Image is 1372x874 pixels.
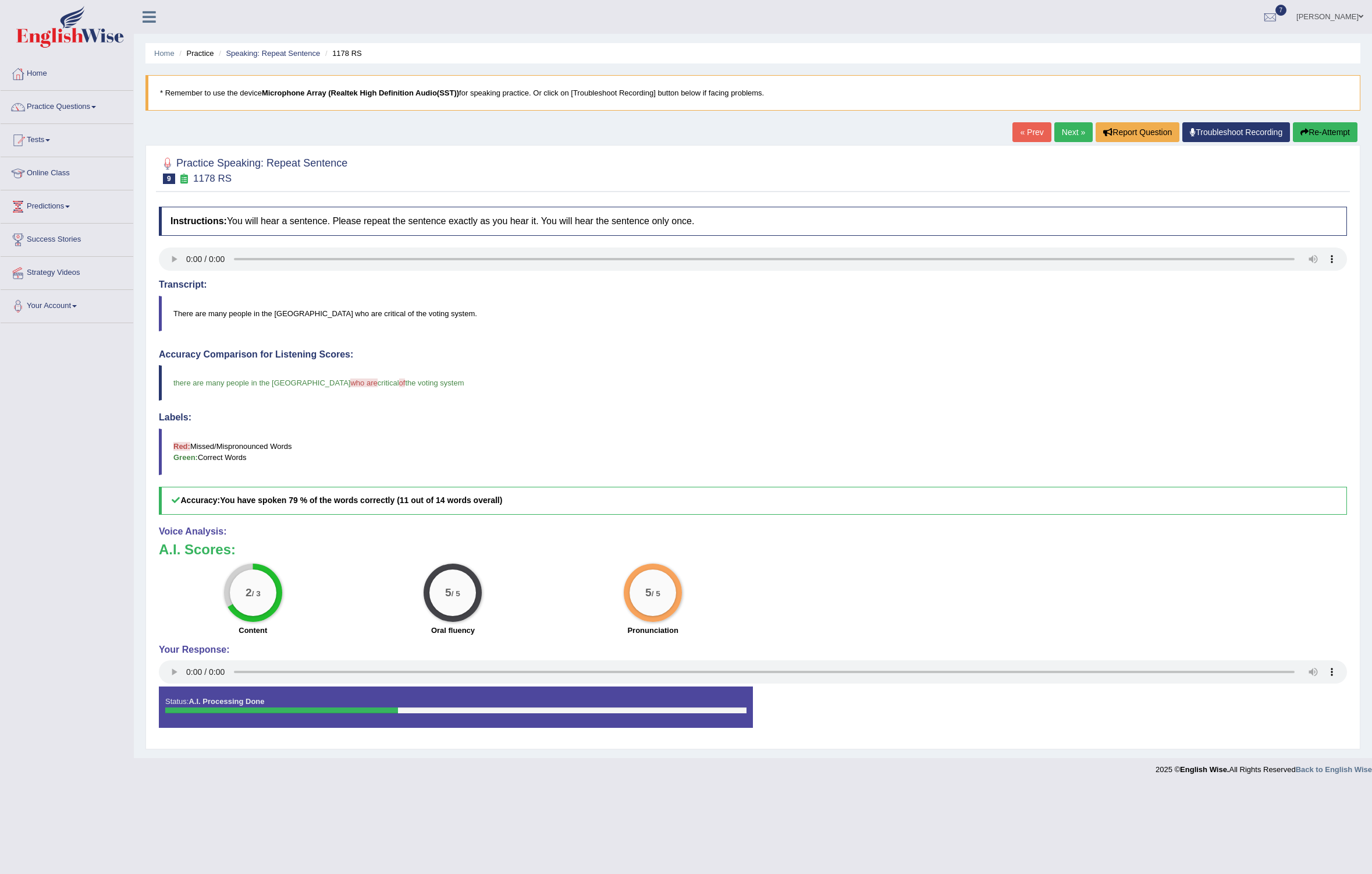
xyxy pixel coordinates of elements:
[399,378,406,387] span: of
[163,174,175,184] span: 9
[1,91,133,120] a: Practice Questions
[173,378,350,387] span: there are many people in the [GEOGRAPHIC_DATA]
[193,173,232,184] small: 1178 RS
[159,155,347,184] h2: Practice Speaking: Repeat Sentence
[1180,765,1229,774] strong: English Wise.
[1012,122,1051,142] a: « Prev
[246,586,252,599] big: 2
[1,257,133,286] a: Strategy Videos
[159,429,1347,475] blockquote: Missed/Mispronounced Words Correct Words
[1,190,133,220] a: Predictions
[189,697,264,706] strong: A.I. Processing Done
[170,216,227,226] b: Instructions:
[1293,122,1357,142] button: Re-Attempt
[1,290,133,319] a: Your Account
[159,279,1347,290] h4: Transcript:
[1,157,133,186] a: Online Class
[173,453,198,462] b: Green:
[220,496,502,505] b: You have spoken 79 % of the words correctly (11 out of 14 words overall)
[1054,122,1093,142] a: Next »
[452,589,460,598] small: / 5
[405,378,464,387] span: the voting system
[252,589,261,598] small: / 3
[1182,122,1290,142] a: Troubleshoot Recording
[178,174,190,185] small: Exam occurring question
[1,224,133,253] a: Success Stories
[1275,5,1287,16] span: 7
[652,589,660,598] small: / 5
[176,48,214,59] li: Practice
[159,487,1347,514] h5: Accuracy:
[627,625,678,636] label: Pronunciation
[239,625,267,636] label: Content
[645,586,652,599] big: 5
[145,75,1360,111] blockquote: * Remember to use the device for speaking practice. Or click on [Troubleshoot Recording] button b...
[350,378,377,387] span: who are
[159,526,1347,537] h4: Voice Analysis:
[322,48,362,59] li: 1178 RS
[378,378,399,387] span: critical
[159,687,753,727] div: Status:
[431,625,475,636] label: Oral fluency
[446,586,452,599] big: 5
[159,542,236,557] b: A.I. Scores:
[173,442,190,451] b: Red:
[1296,765,1372,774] a: Back to English Wise
[1,58,133,87] a: Home
[159,412,1347,423] h4: Labels:
[262,89,459,97] b: Microphone Array (Realtek High Definition Audio(SST))
[1096,122,1179,142] button: Report Question
[1,124,133,153] a: Tests
[154,49,175,58] a: Home
[159,296,1347,331] blockquote: There are many people in the [GEOGRAPHIC_DATA] who are critical of the voting system.
[226,49,320,58] a: Speaking: Repeat Sentence
[159,349,1347,360] h4: Accuracy Comparison for Listening Scores:
[159,207,1347,236] h4: You will hear a sentence. Please repeat the sentence exactly as you hear it. You will hear the se...
[1156,758,1372,775] div: 2025 © All Rights Reserved
[159,645,1347,655] h4: Your Response:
